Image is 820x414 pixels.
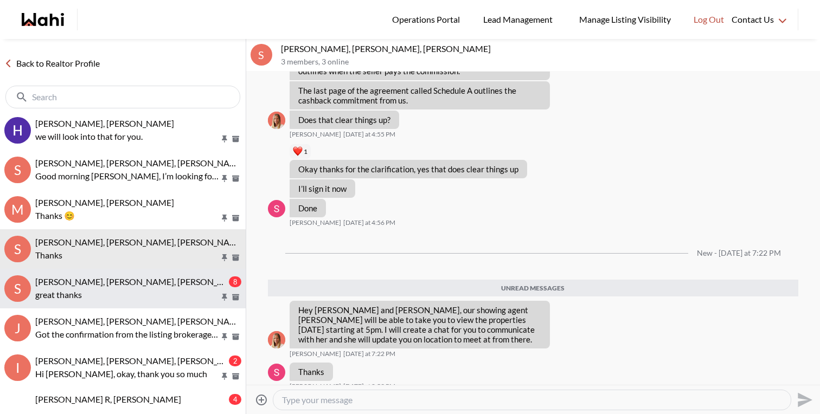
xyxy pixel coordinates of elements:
p: Okay thanks for the clarification, yes that does clear things up [298,164,518,174]
span: 1 [304,147,307,156]
span: [PERSON_NAME], [PERSON_NAME], [PERSON_NAME] [35,237,245,247]
button: Archive [230,293,241,302]
span: [PERSON_NAME], [PERSON_NAME] [35,197,174,208]
div: S [4,275,31,302]
button: Pin [220,253,229,262]
div: 4 [229,394,241,405]
p: Thanks 😊 [35,209,220,222]
span: [PERSON_NAME] [290,350,341,358]
p: 3 members , 3 online [281,57,816,67]
img: M [268,331,285,348]
button: Pin [220,293,229,302]
img: M [268,112,285,129]
div: Reaction list [290,143,531,160]
time: 2025-08-25T23:22:39.338Z [343,350,395,358]
button: Pin [220,174,229,183]
div: J [4,315,31,341]
div: New - [DATE] at 7:22 PM [697,249,781,258]
button: Archive [230,372,241,381]
button: Pin [220,332,229,341]
p: Good morning [PERSON_NAME], I’m looking forward to meeting with you [DATE] and viewing some prope... [35,170,220,183]
span: [PERSON_NAME], [PERSON_NAME], [PERSON_NAME], [PERSON_NAME] [35,355,316,366]
p: Hey [PERSON_NAME] and [PERSON_NAME], our showing agent [PERSON_NAME] will be able to take you to ... [298,305,541,344]
div: S [4,157,31,183]
p: Hi [PERSON_NAME], okay, thank you so much [35,367,220,380]
button: Archive [230,174,241,183]
p: great thanks [35,288,220,301]
button: Reactions: love [293,147,307,156]
span: [PERSON_NAME] [290,130,341,139]
div: Unread messages [268,280,798,297]
button: Archive [230,134,241,144]
time: 2025-08-25T20:55:17.875Z [343,130,395,139]
div: Sunil Murali [268,364,285,381]
span: [PERSON_NAME] R, [PERSON_NAME] [35,394,181,404]
p: Done [298,203,317,213]
span: [PERSON_NAME] [290,382,341,391]
div: 2 [229,355,241,366]
button: Archive [230,253,241,262]
div: S [4,236,31,262]
button: Pin [220,214,229,223]
span: [PERSON_NAME], [PERSON_NAME] [35,118,174,128]
div: 8 [229,276,241,287]
span: [PERSON_NAME], [PERSON_NAME], [PERSON_NAME], [PERSON_NAME], [PERSON_NAME] [35,158,387,168]
button: Send [791,387,816,412]
textarea: Type your message [282,394,782,405]
button: Pin [220,372,229,381]
div: M [4,196,31,223]
button: Pin [220,134,229,144]
img: H [4,117,31,144]
img: S [268,364,285,381]
span: Manage Listing Visibility [576,12,674,27]
a: Wahi homepage [22,13,64,26]
button: Archive [230,214,241,223]
p: [PERSON_NAME], [PERSON_NAME], [PERSON_NAME] [281,43,816,54]
p: Thanks [298,367,324,377]
div: S [251,44,272,66]
span: [PERSON_NAME] [290,218,341,227]
div: I [4,354,31,381]
p: I’ll sign it now [298,184,347,193]
img: S [268,200,285,217]
p: Thanks [35,249,220,262]
span: [PERSON_NAME], [PERSON_NAME], [PERSON_NAME] [35,276,245,287]
time: 2025-08-26T00:53:48.016Z [343,382,395,391]
span: Lead Management [483,12,556,27]
p: Got the confirmation from the listing brokerage. We are a go for [DATE] 5:30PM. It'll be great to... [35,328,220,341]
input: Search [32,92,216,102]
div: Sunil Murali [268,200,285,217]
span: Operations Portal [392,12,464,27]
p: The last page of the agreement called Schedule A outlines the cashback commitment from us. [298,86,541,105]
div: Michelle Ryckman [268,112,285,129]
span: Log Out [694,12,724,27]
p: Does that clear things up? [298,115,390,125]
time: 2025-08-25T20:56:50.436Z [343,218,395,227]
p: we will look into that for you. [35,130,220,143]
div: Hema Alageson, Faraz [4,117,31,144]
span: [PERSON_NAME], [PERSON_NAME], [PERSON_NAME], [PERSON_NAME], [PERSON_NAME] [35,316,387,326]
button: Archive [230,332,241,341]
div: Michelle Ryckman [268,331,285,348]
